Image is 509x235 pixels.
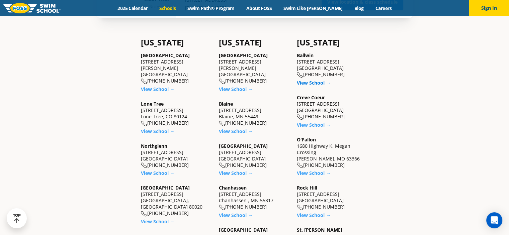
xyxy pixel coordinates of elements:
[3,3,61,13] img: FOSS Swim School Logo
[141,52,212,84] div: [STREET_ADDRESS][PERSON_NAME] [GEOGRAPHIC_DATA] [PHONE_NUMBER]
[141,143,167,149] a: Northglenn
[297,170,331,176] a: View School →
[297,72,303,78] img: location-phone-o-icon.svg
[219,38,290,47] h4: [US_STATE]
[297,212,331,218] a: View School →
[297,227,342,233] a: St. [PERSON_NAME]
[297,136,368,168] div: 1680 Highway K, Megan Crossing [PERSON_NAME], MO 63366 [PHONE_NUMBER]
[141,86,175,92] a: View School →
[13,213,21,224] div: TOP
[141,218,175,225] a: View School →
[219,205,225,210] img: location-phone-o-icon.svg
[219,143,268,149] a: [GEOGRAPHIC_DATA]
[219,227,268,233] a: [GEOGRAPHIC_DATA]
[297,136,316,143] a: O'Fallon
[182,5,240,11] a: Swim Path® Program
[297,94,325,101] a: Creve Coeur
[141,170,175,176] a: View School →
[141,52,190,58] a: [GEOGRAPHIC_DATA]
[219,52,268,58] a: [GEOGRAPHIC_DATA]
[141,162,147,168] img: location-phone-o-icon.svg
[141,38,212,47] h4: [US_STATE]
[141,143,212,168] div: [STREET_ADDRESS] [GEOGRAPHIC_DATA] [PHONE_NUMBER]
[141,211,147,217] img: location-phone-o-icon.svg
[141,101,164,107] a: Lone Tree
[240,5,278,11] a: About FOSS
[141,79,147,84] img: location-phone-o-icon.svg
[219,162,225,168] img: location-phone-o-icon.svg
[219,52,290,84] div: [STREET_ADDRESS][PERSON_NAME] [GEOGRAPHIC_DATA] [PHONE_NUMBER]
[141,185,190,191] a: [GEOGRAPHIC_DATA]
[141,101,212,126] div: [STREET_ADDRESS] Lone Tree, CO 80124 [PHONE_NUMBER]
[141,128,175,134] a: View School →
[219,170,253,176] a: View School →
[486,212,502,228] div: Open Intercom Messenger
[297,114,303,120] img: location-phone-o-icon.svg
[278,5,349,11] a: Swim Like [PERSON_NAME]
[219,185,290,210] div: [STREET_ADDRESS] Chanhassen , MN 55317 [PHONE_NUMBER]
[297,38,368,47] h4: [US_STATE]
[297,122,331,128] a: View School →
[297,185,317,191] a: Rock Hill
[219,101,290,126] div: [STREET_ADDRESS] Blaine, MN 55449 [PHONE_NUMBER]
[141,121,147,126] img: location-phone-o-icon.svg
[219,79,225,84] img: location-phone-o-icon.svg
[112,5,154,11] a: 2025 Calendar
[219,101,233,107] a: Blaine
[297,185,368,210] div: [STREET_ADDRESS] [GEOGRAPHIC_DATA] [PHONE_NUMBER]
[141,185,212,217] div: [STREET_ADDRESS] [GEOGRAPHIC_DATA], [GEOGRAPHIC_DATA] 80020 [PHONE_NUMBER]
[297,52,314,58] a: Ballwin
[297,94,368,120] div: [STREET_ADDRESS] [GEOGRAPHIC_DATA] [PHONE_NUMBER]
[219,121,225,126] img: location-phone-o-icon.svg
[297,205,303,210] img: location-phone-o-icon.svg
[154,5,182,11] a: Schools
[219,185,247,191] a: Chanhassen
[297,52,368,78] div: [STREET_ADDRESS] [GEOGRAPHIC_DATA] [PHONE_NUMBER]
[219,86,253,92] a: View School →
[219,143,290,168] div: [STREET_ADDRESS] [GEOGRAPHIC_DATA] [PHONE_NUMBER]
[297,80,331,86] a: View School →
[297,162,303,168] img: location-phone-o-icon.svg
[369,5,397,11] a: Careers
[219,212,253,218] a: View School →
[219,128,253,134] a: View School →
[348,5,369,11] a: Blog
